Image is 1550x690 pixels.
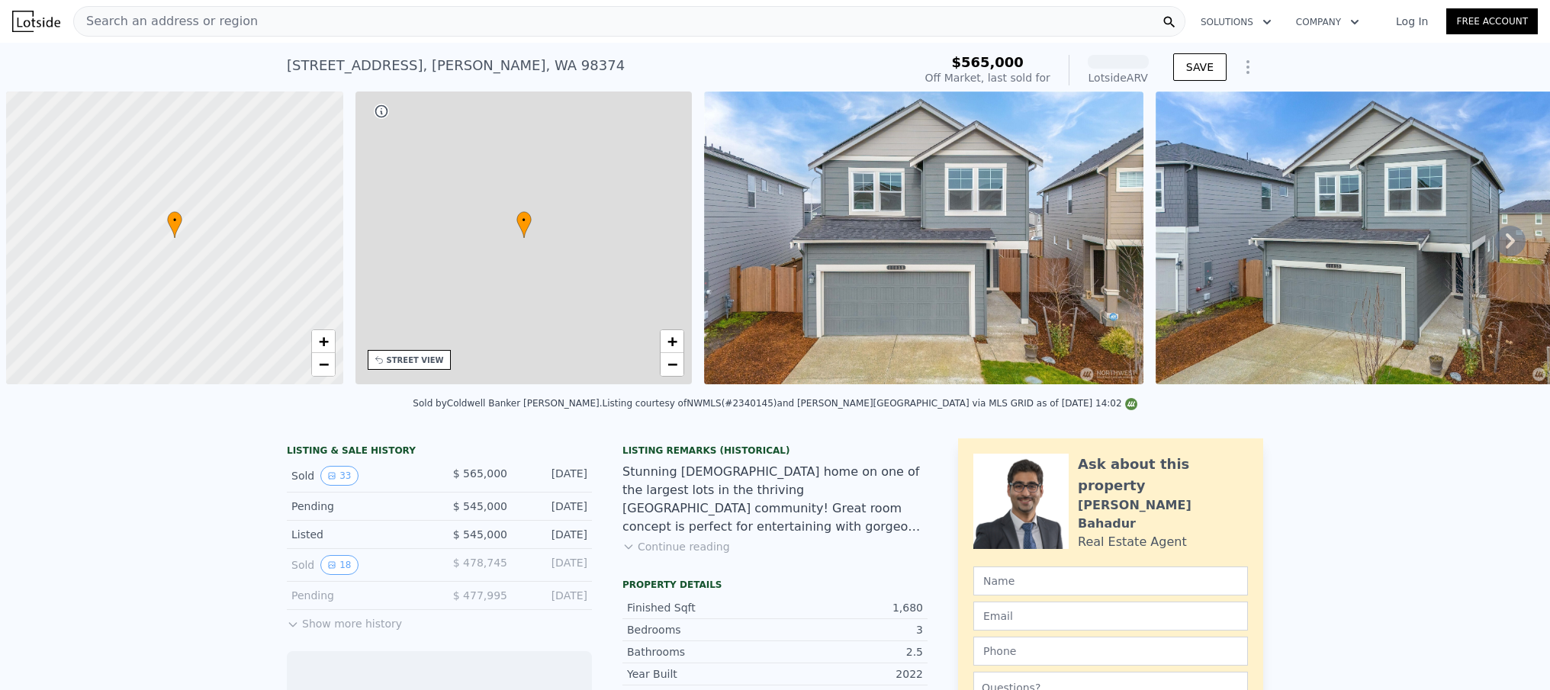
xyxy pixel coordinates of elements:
div: [STREET_ADDRESS] , [PERSON_NAME] , WA 98374 [287,55,625,76]
span: $ 545,000 [453,500,507,512]
div: Bathrooms [627,644,775,660]
div: Ask about this property [1078,454,1248,496]
span: $ 478,745 [453,557,507,569]
span: + [318,332,328,351]
div: Off Market, last sold for [925,70,1050,85]
div: Sold by Coldwell Banker [PERSON_NAME] . [413,398,602,409]
div: [DATE] [519,499,587,514]
div: STREET VIEW [387,355,444,366]
button: View historical data [320,466,358,486]
img: Lotside [12,11,60,32]
div: [DATE] [519,527,587,542]
div: 2.5 [775,644,923,660]
span: + [667,332,677,351]
div: Lotside ARV [1088,70,1149,85]
div: Sold [291,466,427,486]
div: Pending [291,588,427,603]
button: Company [1284,8,1372,36]
div: 3 [775,622,923,637]
div: • [167,211,182,238]
span: − [318,355,328,374]
div: Listing courtesy of NWMLS (#2340145) and [PERSON_NAME][GEOGRAPHIC_DATA] via MLS GRID as of [DATE]... [603,398,1137,409]
span: $565,000 [951,54,1024,70]
div: [DATE] [519,466,587,486]
button: Show more history [287,610,402,631]
a: Zoom in [312,330,335,353]
div: Pending [291,499,427,514]
span: − [667,355,677,374]
button: View historical data [320,555,358,575]
div: [DATE] [519,588,587,603]
div: Finished Sqft [627,600,775,615]
input: Email [973,602,1248,631]
div: Listing Remarks (Historical) [622,444,928,457]
div: [DATE] [519,555,587,575]
span: • [167,213,182,227]
span: $ 477,995 [453,589,507,602]
a: Zoom in [661,330,683,353]
div: Stunning [DEMOGRAPHIC_DATA] home on one of the largest lots in the thriving [GEOGRAPHIC_DATA] com... [622,463,928,536]
div: LISTING & SALE HISTORY [287,444,592,460]
div: Real Estate Agent [1078,533,1187,551]
input: Name [973,566,1248,595]
img: Sale: 125459629 Parcel: 100727595 [704,91,1143,384]
a: Zoom out [312,353,335,376]
span: $ 545,000 [453,528,507,541]
div: Sold [291,555,427,575]
div: • [516,211,532,238]
span: • [516,213,532,227]
div: 1,680 [775,600,923,615]
div: Year Built [627,666,775,682]
div: [PERSON_NAME] Bahadur [1078,496,1248,533]
button: Solutions [1188,8,1284,36]
button: SAVE [1173,53,1227,81]
span: $ 565,000 [453,467,507,480]
button: Show Options [1233,52,1263,82]
img: NWMLS Logo [1125,398,1137,410]
div: Bedrooms [627,622,775,637]
a: Zoom out [661,353,683,376]
div: Property details [622,579,928,591]
div: Listed [291,527,427,542]
div: 2022 [775,666,923,682]
a: Free Account [1446,8,1538,34]
a: Log In [1378,14,1446,29]
span: Search an address or region [74,12,258,30]
button: Continue reading [622,539,730,554]
input: Phone [973,637,1248,666]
